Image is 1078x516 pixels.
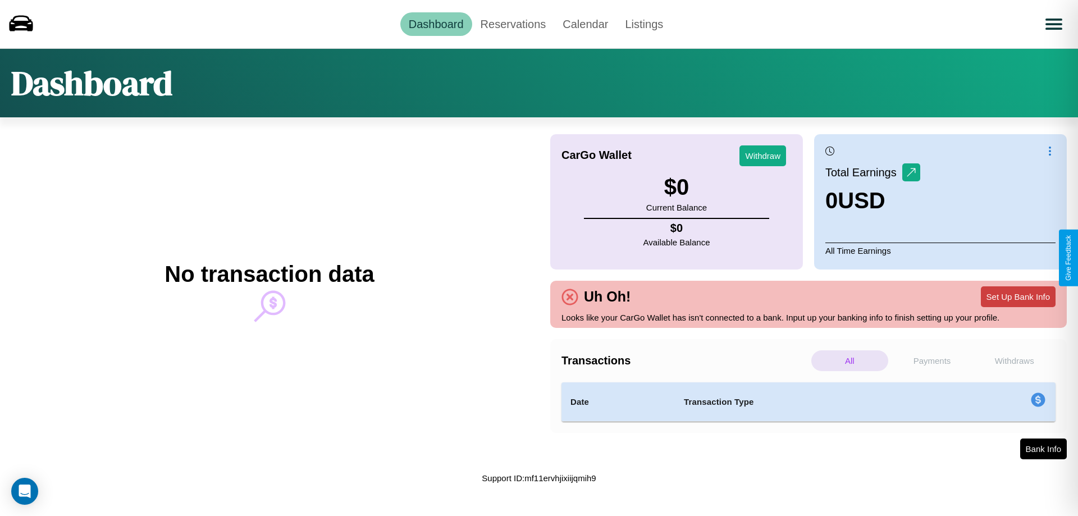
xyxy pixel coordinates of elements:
[646,175,707,200] h3: $ 0
[643,235,710,250] p: Available Balance
[825,188,920,213] h3: 0 USD
[561,149,632,162] h4: CarGo Wallet
[561,354,808,367] h4: Transactions
[976,350,1053,371] p: Withdraws
[739,145,786,166] button: Withdraw
[570,395,666,409] h4: Date
[825,243,1056,258] p: All Time Earnings
[482,471,596,486] p: Support ID: mf11ervhjixiijqmih9
[646,200,707,215] p: Current Balance
[1038,8,1070,40] button: Open menu
[11,60,172,106] h1: Dashboard
[165,262,374,287] h2: No transaction data
[643,222,710,235] h4: $ 0
[894,350,971,371] p: Payments
[472,12,555,36] a: Reservations
[1020,439,1067,459] button: Bank Info
[578,289,636,305] h4: Uh Oh!
[684,395,939,409] h4: Transaction Type
[616,12,672,36] a: Listings
[554,12,616,36] a: Calendar
[1065,235,1072,281] div: Give Feedback
[11,478,38,505] div: Open Intercom Messenger
[981,286,1056,307] button: Set Up Bank Info
[825,162,902,182] p: Total Earnings
[811,350,888,371] p: All
[561,382,1056,422] table: simple table
[561,310,1056,325] p: Looks like your CarGo Wallet has isn't connected to a bank. Input up your banking info to finish ...
[400,12,472,36] a: Dashboard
